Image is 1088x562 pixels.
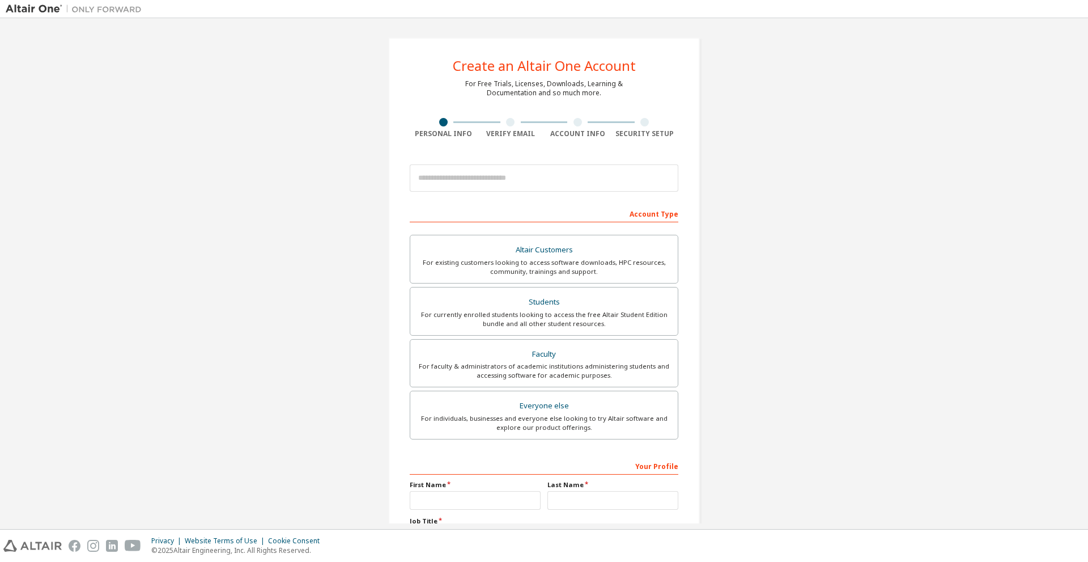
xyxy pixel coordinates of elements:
img: facebook.svg [69,540,80,552]
div: Personal Info [410,129,477,138]
div: For individuals, businesses and everyone else looking to try Altair software and explore our prod... [417,414,671,432]
div: Students [417,294,671,310]
div: Faculty [417,347,671,362]
div: Everyone else [417,398,671,414]
div: Website Terms of Use [185,536,268,546]
div: Cookie Consent [268,536,326,546]
div: Altair Customers [417,242,671,258]
label: Job Title [410,517,678,526]
div: For existing customers looking to access software downloads, HPC resources, community, trainings ... [417,258,671,276]
div: For faculty & administrators of academic institutions administering students and accessing softwa... [417,362,671,380]
div: For currently enrolled students looking to access the free Altair Student Edition bundle and all ... [417,310,671,328]
img: altair_logo.svg [3,540,62,552]
div: Account Info [544,129,611,138]
div: Privacy [151,536,185,546]
div: Security Setup [611,129,679,138]
div: Your Profile [410,457,678,475]
label: Last Name [547,480,678,489]
div: For Free Trials, Licenses, Downloads, Learning & Documentation and so much more. [465,79,623,98]
div: Account Type [410,204,678,222]
img: youtube.svg [125,540,141,552]
img: Altair One [6,3,147,15]
p: © 2025 Altair Engineering, Inc. All Rights Reserved. [151,546,326,555]
img: instagram.svg [87,540,99,552]
label: First Name [410,480,541,489]
div: Create an Altair One Account [453,59,636,73]
div: Verify Email [477,129,545,138]
img: linkedin.svg [106,540,118,552]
